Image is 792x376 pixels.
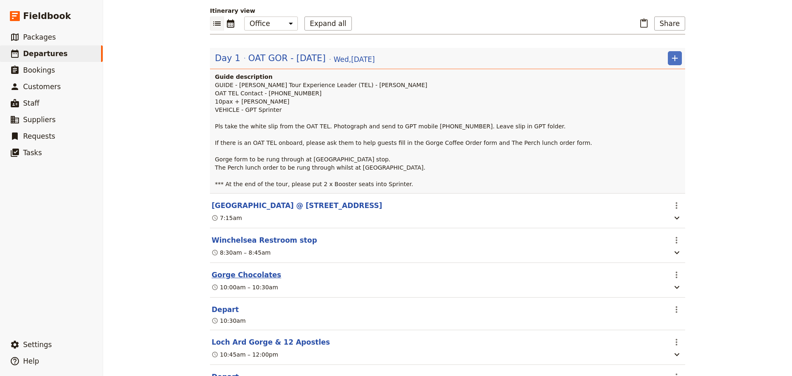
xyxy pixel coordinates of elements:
[654,17,685,31] button: Share
[210,17,224,31] button: List view
[669,335,684,349] button: Actions
[212,337,330,347] button: Edit this itinerary item
[215,52,240,64] span: Day 1
[215,81,682,188] p: GUIDE - [PERSON_NAME] Tour Experience Leader (TEL) - [PERSON_NAME] OAT TEL Contact - [PHONE_NUMBE...
[304,17,352,31] button: Expand all
[668,51,682,65] button: Add
[212,305,239,315] button: Edit this itinerary item
[210,7,685,15] p: Itinerary view
[23,50,68,58] span: Departures
[23,116,56,124] span: Suppliers
[23,99,40,107] span: Staff
[224,17,238,31] button: Calendar view
[23,357,39,365] span: Help
[637,17,651,31] button: Paste itinerary item
[212,201,382,210] button: Edit this itinerary item
[23,341,52,349] span: Settings
[212,317,246,325] div: 10:30am
[23,149,42,157] span: Tasks
[23,10,71,22] span: Fieldbook
[669,268,684,282] button: Actions
[212,248,271,257] div: 8:30am – 8:45am
[215,73,682,81] h4: Guide description
[334,54,375,64] span: Wed , [DATE]
[215,52,375,64] button: Edit day information
[212,235,317,245] button: Edit this itinerary item
[248,52,326,64] span: OAT GOR - [DATE]
[23,132,55,140] span: Requests
[669,233,684,247] button: Actions
[23,66,55,74] span: Bookings
[669,303,684,317] button: Actions
[23,33,56,41] span: Packages
[212,283,278,291] div: 10:00am – 10:30am
[212,214,242,222] div: 7:15am
[212,350,278,359] div: 10:45am – 12:00pm
[23,83,61,91] span: Customers
[212,270,281,280] button: Edit this itinerary item
[669,199,684,213] button: Actions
